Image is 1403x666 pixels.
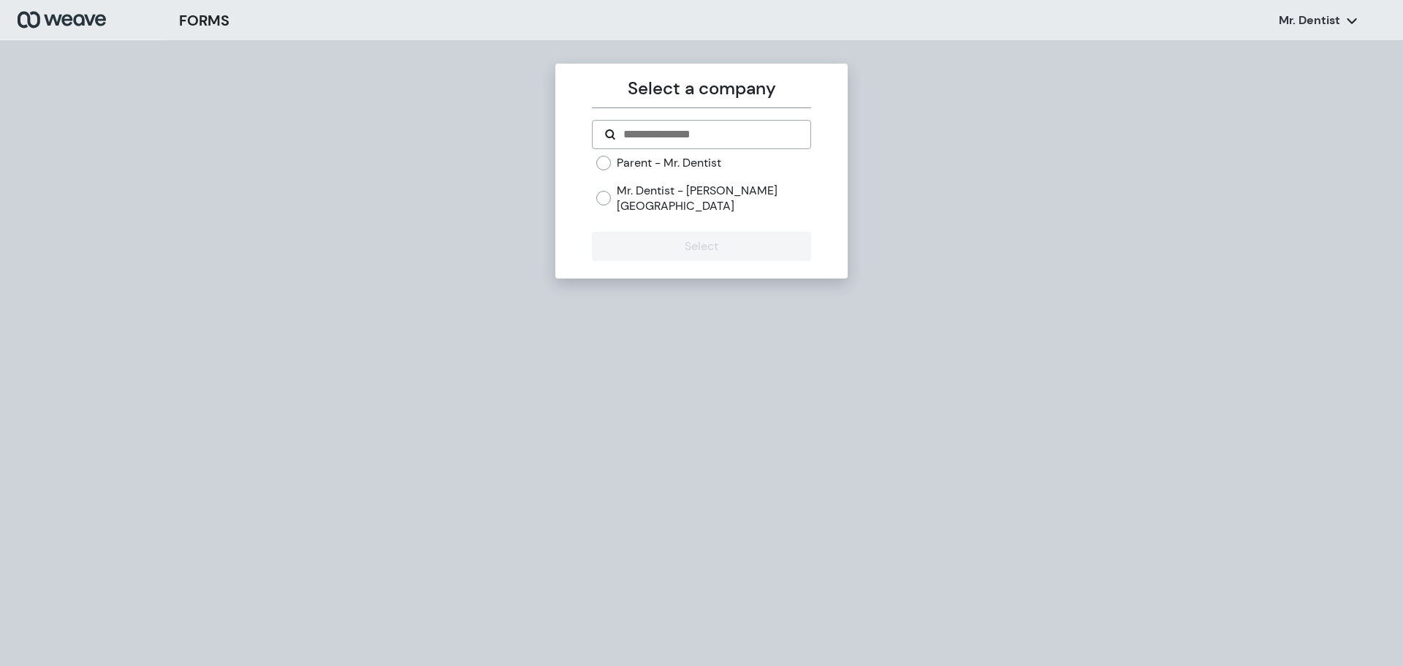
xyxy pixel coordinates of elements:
[592,75,810,102] p: Select a company
[617,183,810,214] label: Mr. Dentist - [PERSON_NAME][GEOGRAPHIC_DATA]
[617,155,721,171] label: Parent - Mr. Dentist
[592,232,810,261] button: Select
[622,126,798,143] input: Search
[1279,12,1340,29] p: Mr. Dentist
[179,10,229,31] h3: FORMS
